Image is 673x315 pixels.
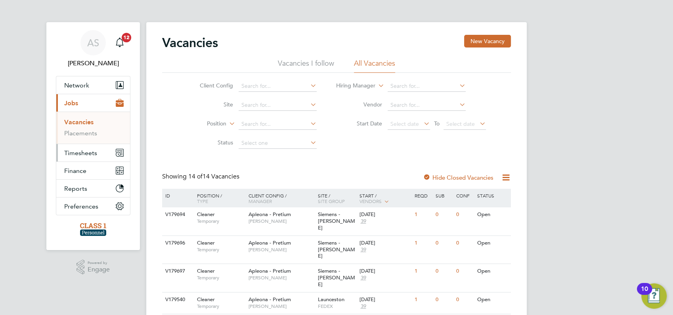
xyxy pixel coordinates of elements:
button: Jobs [56,94,130,112]
label: Vendor [336,101,382,108]
div: 0 [434,207,454,222]
span: Cleaner [197,211,215,218]
input: Search for... [239,81,317,92]
button: Preferences [56,197,130,215]
div: Sub [434,189,454,202]
div: 0 [454,264,475,279]
a: Placements [64,129,97,137]
span: AS [87,38,99,48]
span: Vendors [359,198,381,204]
button: Finance [56,162,130,179]
span: 14 Vacancies [188,173,239,180]
span: Site Group [318,198,345,204]
li: Vacancies I follow [278,59,334,73]
div: V179696 [163,236,191,250]
div: 0 [454,292,475,307]
div: Open [475,236,510,250]
div: [DATE] [359,240,411,247]
span: Angela Sabaroche [56,59,130,68]
img: class1personnel-logo-retina.png [80,223,107,236]
span: Temporary [197,247,245,253]
span: Reports [64,185,87,192]
span: 14 of [188,173,203,180]
div: 0 [434,236,454,250]
span: Cleaner [197,268,215,274]
div: Jobs [56,112,130,144]
span: Jobs [64,99,78,107]
a: 12 [112,30,128,55]
div: ID [163,189,191,202]
span: FEDEX [318,303,356,309]
span: Preferences [64,203,98,210]
input: Search for... [239,119,317,130]
span: Powered by [88,260,110,266]
div: Start / [357,189,413,209]
button: New Vacancy [464,35,511,47]
div: V179694 [163,207,191,222]
label: Start Date [336,120,382,127]
span: To [432,118,442,129]
div: 0 [434,264,454,279]
div: 0 [454,207,475,222]
span: Cleaner [197,296,215,303]
span: Engage [88,266,110,273]
li: All Vacancies [354,59,395,73]
a: Vacancies [64,118,94,126]
span: Select date [446,120,475,127]
label: Hide Closed Vacancies [423,174,493,181]
span: [PERSON_NAME] [249,275,314,281]
div: [DATE] [359,268,411,275]
span: [PERSON_NAME] [249,303,314,309]
div: Reqd [413,189,433,202]
span: 39 [359,275,367,281]
span: Apleona - Pretium [249,296,291,303]
span: 39 [359,247,367,253]
a: Powered byEngage [76,260,110,275]
span: [PERSON_NAME] [249,247,314,253]
div: [DATE] [359,296,411,303]
span: Timesheets [64,149,97,157]
div: [DATE] [359,211,411,218]
button: Open Resource Center, 10 new notifications [641,283,667,309]
span: Siemens - [PERSON_NAME] [318,268,355,288]
div: 1 [413,264,433,279]
label: Position [181,120,226,128]
a: Go to home page [56,223,130,236]
span: Select date [390,120,419,127]
div: V179697 [163,264,191,279]
span: 39 [359,303,367,310]
span: Cleaner [197,239,215,246]
div: 0 [454,236,475,250]
span: Launceston [318,296,344,303]
button: Reports [56,180,130,197]
div: Open [475,292,510,307]
span: Apleona - Pretium [249,268,291,274]
div: Position / [191,189,247,208]
span: Temporary [197,303,245,309]
label: Client Config [187,82,233,89]
input: Search for... [388,100,466,111]
span: Temporary [197,218,245,224]
div: 1 [413,292,433,307]
span: Siemens - [PERSON_NAME] [318,211,355,231]
label: Status [187,139,233,146]
input: Search for... [239,100,317,111]
span: Apleona - Pretium [249,239,291,246]
input: Search for... [388,81,466,92]
div: 0 [434,292,454,307]
span: Network [64,82,89,89]
span: Manager [249,198,272,204]
span: 12 [122,33,131,42]
div: V179540 [163,292,191,307]
input: Select one [239,138,317,149]
span: Apleona - Pretium [249,211,291,218]
div: Open [475,207,510,222]
label: Hiring Manager [330,82,375,90]
div: Site / [316,189,358,208]
div: Showing [162,173,241,181]
h2: Vacancies [162,35,218,51]
div: Open [475,264,510,279]
div: 1 [413,207,433,222]
span: Finance [64,167,86,175]
button: Network [56,76,130,94]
